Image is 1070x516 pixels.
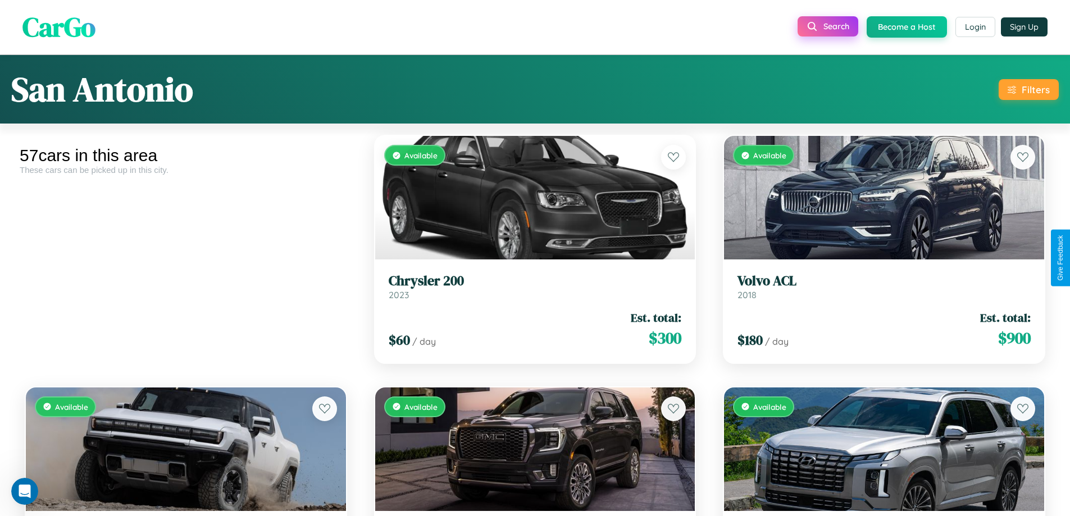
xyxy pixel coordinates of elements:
iframe: Intercom live chat [11,478,38,505]
button: Sign Up [1001,17,1048,36]
span: Available [404,402,438,412]
h1: San Antonio [11,66,193,112]
span: Est. total: [980,309,1031,326]
span: Search [823,21,849,31]
span: Available [753,150,786,160]
span: 2018 [737,289,757,300]
div: Filters [1022,84,1050,95]
a: Chrysler 2002023 [389,273,682,300]
button: Search [798,16,858,36]
span: $ 180 [737,331,763,349]
div: Give Feedback [1057,235,1064,281]
span: CarGo [22,8,95,45]
span: Est. total: [631,309,681,326]
h3: Chrysler 200 [389,273,682,289]
button: Filters [999,79,1059,100]
span: 2023 [389,289,409,300]
span: Available [404,150,438,160]
span: Available [753,402,786,412]
a: Volvo ACL2018 [737,273,1031,300]
button: Become a Host [867,16,947,38]
div: These cars can be picked up in this city. [20,165,352,175]
button: Login [955,17,995,37]
span: $ 300 [649,327,681,349]
span: $ 60 [389,331,410,349]
span: / day [412,336,436,347]
span: / day [765,336,789,347]
h3: Volvo ACL [737,273,1031,289]
span: Available [55,402,88,412]
div: 57 cars in this area [20,146,352,165]
span: $ 900 [998,327,1031,349]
